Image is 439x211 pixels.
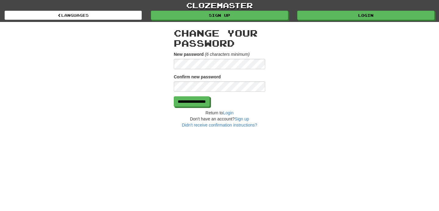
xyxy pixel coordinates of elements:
em: (6 characters minimum) [205,52,250,57]
a: Languages [5,11,142,20]
label: New password [174,51,204,57]
a: Sign up [151,11,288,20]
a: Login [297,11,434,20]
a: Sign up [235,116,249,121]
label: Confirm new password [174,74,221,80]
div: Return to Don't have an account? [174,110,265,128]
a: Didn't receive confirmation instructions? [182,123,257,127]
h2: Change your password [174,28,265,48]
a: Login [223,110,234,115]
